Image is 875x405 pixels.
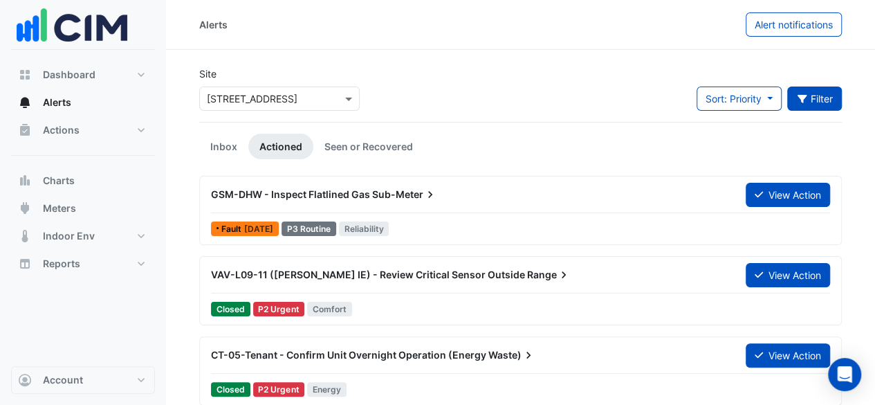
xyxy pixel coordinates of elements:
app-icon: Actions [18,123,32,137]
app-icon: Alerts [18,96,32,109]
div: P2 Urgent [253,382,305,397]
span: Alert notifications [755,19,833,30]
label: Site [199,66,217,81]
div: Open Intercom Messenger [828,358,861,391]
app-icon: Meters [18,201,32,215]
button: Reports [11,250,155,278]
a: Actioned [248,134,313,159]
button: Meters [11,195,155,222]
button: Charts [11,167,155,195]
button: Indoor Env [11,222,155,250]
span: Account [43,373,83,387]
span: CT-05-Tenant - Confirm Unit Overnight Operation (Energy [211,349,486,361]
span: Actions [43,123,80,137]
div: P3 Routine [282,222,336,236]
span: Dashboard [43,68,95,82]
button: Sort: Priority [697,87,782,111]
img: Company Logo [17,1,127,49]
button: Actions [11,116,155,144]
span: Sub-Meter [372,188,437,201]
span: Meters [43,201,76,215]
button: Alert notifications [746,12,842,37]
span: Reports [43,257,80,271]
span: Alerts [43,96,71,109]
span: GSM-DHW - Inspect Flatlined Gas [211,188,370,200]
span: Range [527,268,571,282]
span: Sort: Priority [706,93,762,105]
div: P2 Urgent [253,302,305,316]
span: Mon 11-Aug-2025 05:30 +03 [244,224,273,234]
button: View Action [746,343,830,368]
app-icon: Indoor Env [18,229,32,243]
button: View Action [746,263,830,287]
a: Inbox [199,134,248,159]
span: Closed [211,302,250,316]
div: Alerts [199,17,228,32]
span: Waste) [488,348,535,362]
button: Alerts [11,89,155,116]
span: Reliability [339,222,389,236]
span: Charts [43,174,75,188]
span: Energy [307,382,347,397]
app-icon: Reports [18,257,32,271]
a: Seen or Recovered [313,134,424,159]
button: Filter [787,87,842,111]
app-icon: Dashboard [18,68,32,82]
button: View Action [746,183,830,207]
button: Dashboard [11,61,155,89]
span: Indoor Env [43,229,95,243]
span: Fault [221,225,244,233]
span: Comfort [307,302,352,316]
span: VAV-L09-11 ([PERSON_NAME] IE) - Review Critical Sensor Outside [211,269,525,280]
span: Closed [211,382,250,397]
button: Account [11,366,155,394]
app-icon: Charts [18,174,32,188]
